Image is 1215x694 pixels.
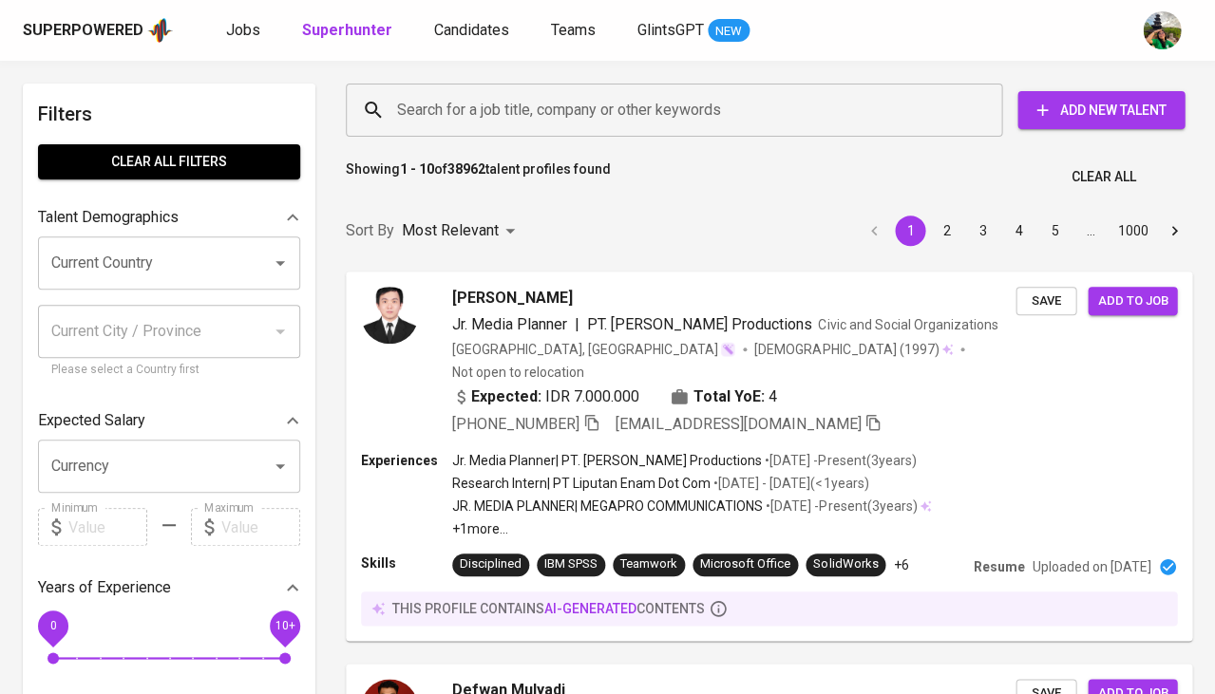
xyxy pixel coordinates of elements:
div: Talent Demographics [38,198,300,236]
p: this profile contains contents [392,599,705,618]
button: Open [267,453,294,479]
a: Superpoweredapp logo [23,16,173,45]
a: Candidates [434,19,513,43]
a: [PERSON_NAME]Jr. Media Planner|PT. [PERSON_NAME] ProductionsCivic and Social Organizations[GEOGRA... [346,272,1192,641]
b: Total YoE: [693,385,765,408]
p: +6 [893,555,908,574]
b: 1 - 10 [400,161,434,177]
div: Superpowered [23,20,143,42]
button: Open [267,250,294,276]
div: Microsoft Office [700,555,790,573]
p: Sort By [346,219,394,242]
p: +1 more ... [452,519,931,538]
span: Jr. Media Planner [452,315,567,333]
span: Candidates [434,21,509,39]
p: Years of Experience [38,576,171,599]
a: Teams [551,19,599,43]
p: Jr. Media Planner | PT. [PERSON_NAME] Productions [452,451,762,470]
p: Uploaded on [DATE] [1032,557,1150,576]
img: eva@glints.com [1143,11,1181,49]
button: Go to page 2 [931,216,961,246]
span: [PERSON_NAME] [452,287,573,309]
span: [PHONE_NUMBER] [452,415,579,433]
img: app logo [147,16,173,45]
p: Please select a Country first [51,361,287,380]
button: Clear All [1063,159,1143,195]
span: PT. [PERSON_NAME] Productions [587,315,812,333]
p: • [DATE] - Present ( 3 years ) [763,497,917,516]
button: Go to next page [1159,216,1189,246]
button: Go to page 1000 [1111,216,1153,246]
span: Add New Talent [1033,99,1169,122]
b: Expected: [471,385,541,408]
b: Superhunter [302,21,392,39]
p: Expected Salary [38,409,145,432]
div: SolidWorks [813,555,878,573]
a: Superhunter [302,19,396,43]
button: Clear All filters [38,144,300,179]
button: Save [1016,287,1076,316]
span: [EMAIL_ADDRESS][DOMAIN_NAME] [616,415,861,433]
a: Jobs [226,19,264,43]
button: page 1 [895,216,925,246]
div: … [1075,221,1106,240]
a: GlintsGPT NEW [637,19,750,43]
b: 38962 [447,161,485,177]
div: Teamwork [620,555,677,573]
span: Clear All [1071,165,1135,189]
p: • [DATE] - [DATE] ( <1 years ) [711,474,868,493]
h6: Filters [38,99,300,129]
p: Most Relevant [402,219,499,242]
span: 10+ [275,619,294,632]
p: Research Intern | PT Liputan Enam Dot Com [452,474,711,493]
button: Add New Talent [1017,91,1185,129]
span: Jobs [226,21,260,39]
div: Disciplined [460,555,522,573]
p: Not open to relocation [452,363,584,382]
button: Go to page 5 [1039,216,1070,246]
span: AI-generated [544,601,636,616]
div: Expected Salary [38,402,300,440]
p: JR. MEDIA PLANNER | MEGAPRO COMMUNICATIONS [452,497,763,516]
div: IDR 7.000.000 [452,385,639,408]
span: 4 [769,385,777,408]
nav: pagination navigation [856,216,1192,246]
div: Years of Experience [38,569,300,607]
input: Value [221,508,300,546]
span: [DEMOGRAPHIC_DATA] [754,340,899,359]
p: Showing of talent profiles found [346,159,611,195]
button: Go to page 3 [967,216,997,246]
span: Add to job [1097,291,1168,312]
p: • [DATE] - Present ( 3 years ) [762,451,916,470]
img: magic_wand.svg [720,342,735,357]
span: Civic and Social Organizations [818,317,997,332]
input: Value [68,508,147,546]
span: Save [1025,291,1067,312]
span: GlintsGPT [637,21,704,39]
img: baae3288a843f9f79c823c0304710455.jpg [361,287,418,344]
span: Teams [551,21,596,39]
p: Skills [361,553,452,572]
p: Experiences [361,451,452,470]
span: NEW [708,22,750,41]
p: Resume [973,557,1024,576]
div: Most Relevant [402,214,522,249]
span: 0 [49,619,56,632]
div: (1997) [754,340,953,359]
div: [GEOGRAPHIC_DATA], [GEOGRAPHIC_DATA] [452,340,735,359]
span: | [575,313,579,336]
span: Clear All filters [53,150,285,174]
p: Talent Demographics [38,206,179,229]
div: IBM SPSS [544,555,598,573]
button: Go to page 4 [1003,216,1034,246]
button: Add to job [1088,287,1177,316]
